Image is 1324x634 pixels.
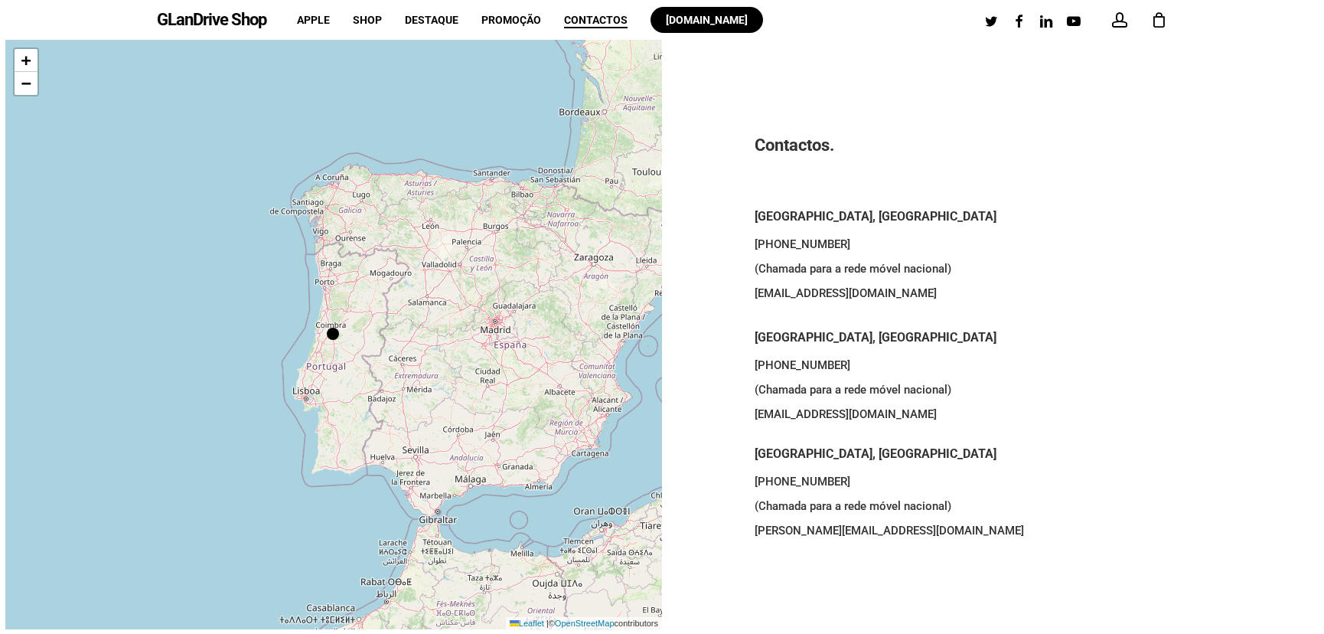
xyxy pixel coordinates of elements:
span: Contactos [564,14,628,26]
p: [PHONE_NUMBER] (Chamada para a rede móvel nacional) [PERSON_NAME][EMAIL_ADDRESS][DOMAIN_NAME] [755,469,1226,543]
span: Apple [297,14,330,26]
span: | [546,619,549,628]
span: Promoção [481,14,541,26]
a: Cart [1150,11,1167,28]
span: + [21,51,31,70]
h5: [GEOGRAPHIC_DATA], [GEOGRAPHIC_DATA] [755,328,1226,348]
h5: [GEOGRAPHIC_DATA], [GEOGRAPHIC_DATA] [755,207,1226,227]
a: [DOMAIN_NAME] [651,15,763,25]
span: [DOMAIN_NAME] [666,14,748,26]
a: Zoom out [15,72,38,95]
a: GLanDrive Shop [157,11,266,28]
h3: Contactos. [755,132,1226,158]
a: Promoção [481,15,541,25]
a: Destaque [405,15,458,25]
a: OpenStreetMap [555,619,615,628]
span: Destaque [405,14,458,26]
span: − [21,74,31,93]
a: Apple [297,15,330,25]
a: Shop [353,15,382,25]
span: Shop [353,14,382,26]
h5: [GEOGRAPHIC_DATA], [GEOGRAPHIC_DATA] [755,444,1226,464]
p: [PHONE_NUMBER] (Chamada para a rede móvel nacional) [EMAIL_ADDRESS][DOMAIN_NAME] [755,353,1226,444]
a: Leaflet [510,619,544,628]
a: Contactos [564,15,628,25]
p: [PHONE_NUMBER] (Chamada para a rede móvel nacional) [EMAIL_ADDRESS][DOMAIN_NAME] [755,232,1226,323]
div: © contributors [506,617,662,630]
a: Zoom in [15,49,38,72]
